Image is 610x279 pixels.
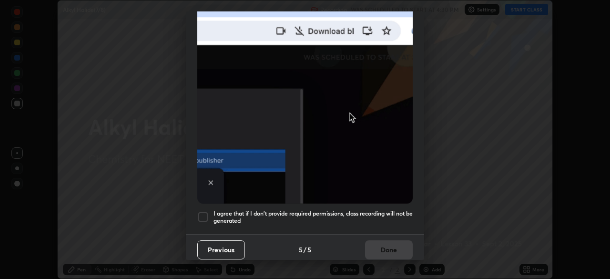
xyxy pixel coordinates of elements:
button: Previous [197,240,245,259]
h4: / [304,245,306,255]
h5: I agree that if I don't provide required permissions, class recording will not be generated [213,210,413,225]
h4: 5 [307,245,311,255]
h4: 5 [299,245,303,255]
